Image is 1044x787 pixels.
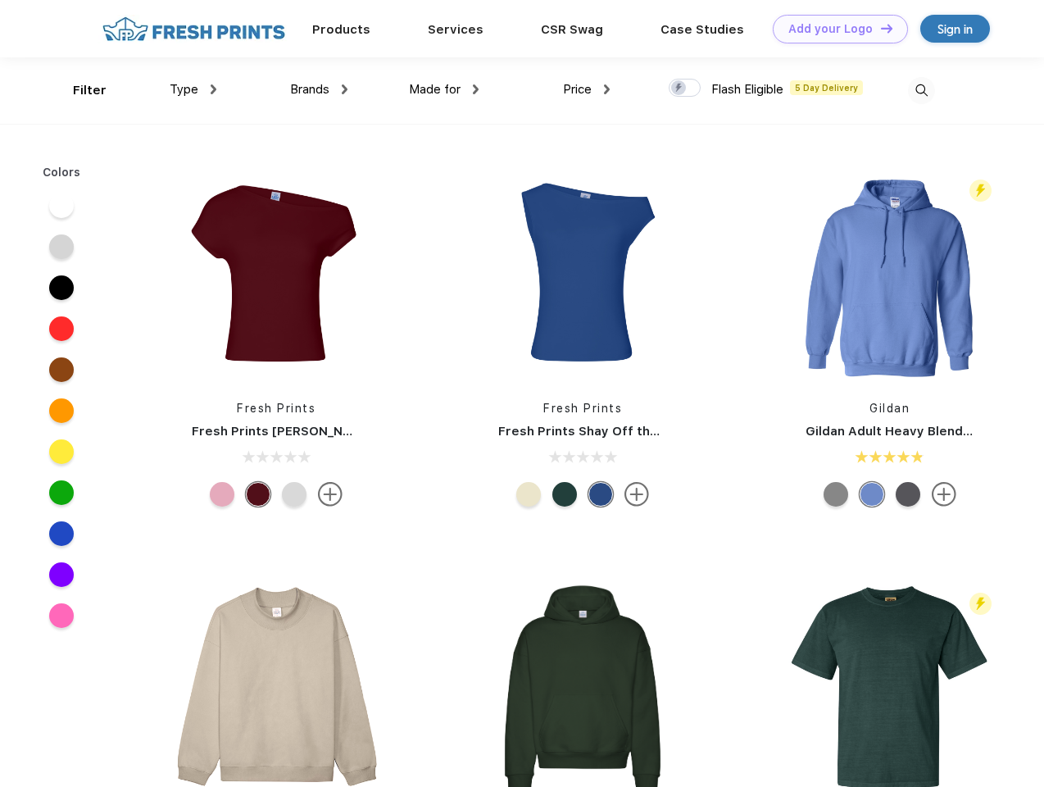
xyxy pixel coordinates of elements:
[869,402,910,415] a: Gildan
[30,164,93,181] div: Colors
[604,84,610,94] img: dropdown.png
[624,482,649,507] img: more.svg
[498,424,751,439] a: Fresh Prints Shay Off the Shoulder Tank
[473,84,479,94] img: dropdown.png
[167,166,385,384] img: func=resize&h=266
[588,482,613,507] div: True Blue
[552,482,577,507] div: Green
[192,424,511,439] a: Fresh Prints [PERSON_NAME] Off the Shoulder Top
[170,82,198,97] span: Type
[318,482,343,507] img: more.svg
[409,82,461,97] span: Made for
[563,82,592,97] span: Price
[711,82,783,97] span: Flash Eligible
[237,402,315,415] a: Fresh Prints
[211,84,216,94] img: dropdown.png
[541,22,603,37] a: CSR Swag
[824,482,848,507] div: Sport Grey
[920,15,990,43] a: Sign in
[896,482,920,507] div: Charcoal
[516,482,541,507] div: Yellow
[969,180,992,202] img: flash_active_toggle.svg
[98,15,290,43] img: fo%20logo%202.webp
[342,84,347,94] img: dropdown.png
[543,402,622,415] a: Fresh Prints
[932,482,956,507] img: more.svg
[312,22,370,37] a: Products
[474,166,692,384] img: func=resize&h=266
[210,482,234,507] div: Light Pink
[282,482,306,507] div: Ash Grey
[908,77,935,104] img: desktop_search.svg
[937,20,973,39] div: Sign in
[790,80,863,95] span: 5 Day Delivery
[290,82,329,97] span: Brands
[881,24,892,33] img: DT
[969,593,992,615] img: flash_active_toggle.svg
[246,482,270,507] div: Burgundy
[860,482,884,507] div: Carolina Blue
[781,166,999,384] img: func=resize&h=266
[73,81,107,100] div: Filter
[788,22,873,36] div: Add your Logo
[428,22,483,37] a: Services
